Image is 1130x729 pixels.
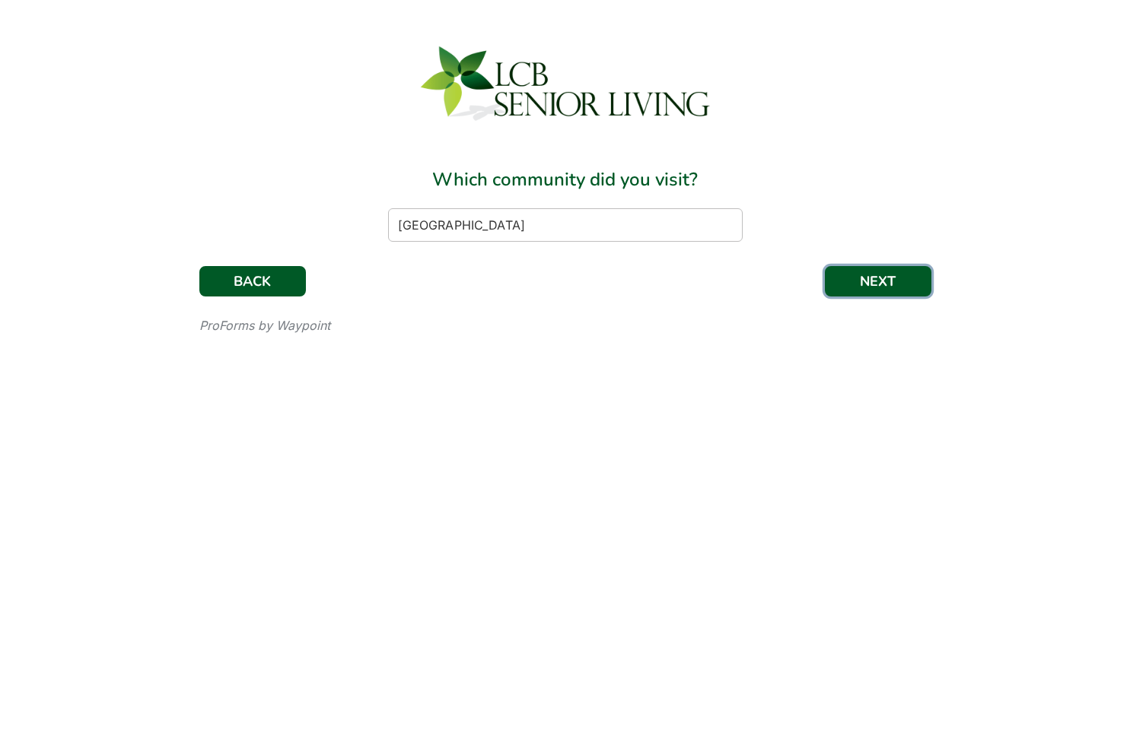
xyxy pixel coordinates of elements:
div: Which community did you visit? [199,166,931,193]
button: NEXT [825,266,931,296]
img: ca1e8d4c-21cc-4d8e-8c61-34a84f21794c.png [413,40,718,131]
a: ProForms by Waypoint [199,318,330,333]
button: BACK [199,266,306,296]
